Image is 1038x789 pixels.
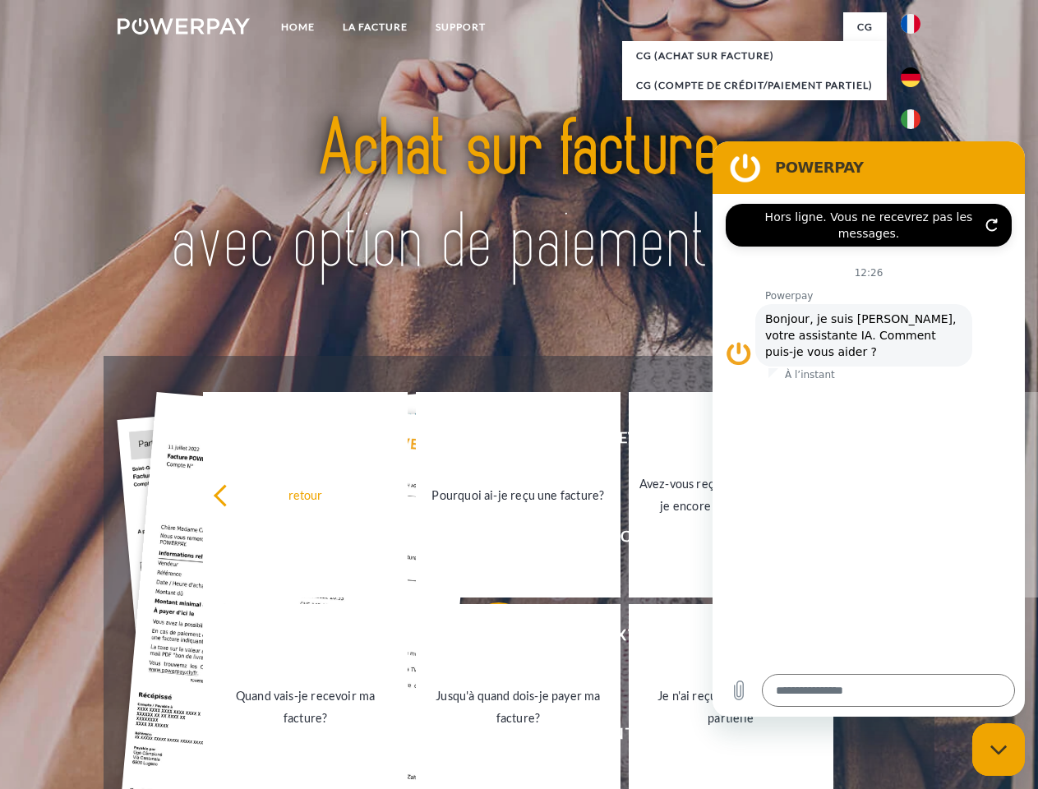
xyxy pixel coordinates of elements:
[213,483,398,505] div: retour
[713,141,1025,717] iframe: Fenêtre de messagerie
[329,12,422,42] a: LA FACTURE
[426,685,611,729] div: Jusqu'à quand dois-je payer ma facture?
[901,109,920,129] img: it
[629,392,833,598] a: Avez-vous reçu mes paiements, ai-je encore un solde ouvert?
[426,483,611,505] div: Pourquoi ai-je reçu une facture?
[118,18,250,35] img: logo-powerpay-white.svg
[213,685,398,729] div: Quand vais-je recevoir ma facture?
[639,473,823,517] div: Avez-vous reçu mes paiements, ai-je encore un solde ouvert?
[639,685,823,729] div: Je n'ai reçu qu'une livraison partielle
[843,12,887,42] a: CG
[901,14,920,34] img: fr
[972,723,1025,776] iframe: Bouton de lancement de la fenêtre de messagerie, conversation en cours
[157,79,881,315] img: title-powerpay_fr.svg
[622,71,887,100] a: CG (Compte de crédit/paiement partiel)
[422,12,500,42] a: Support
[901,67,920,87] img: de
[267,12,329,42] a: Home
[622,41,887,71] a: CG (achat sur facture)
